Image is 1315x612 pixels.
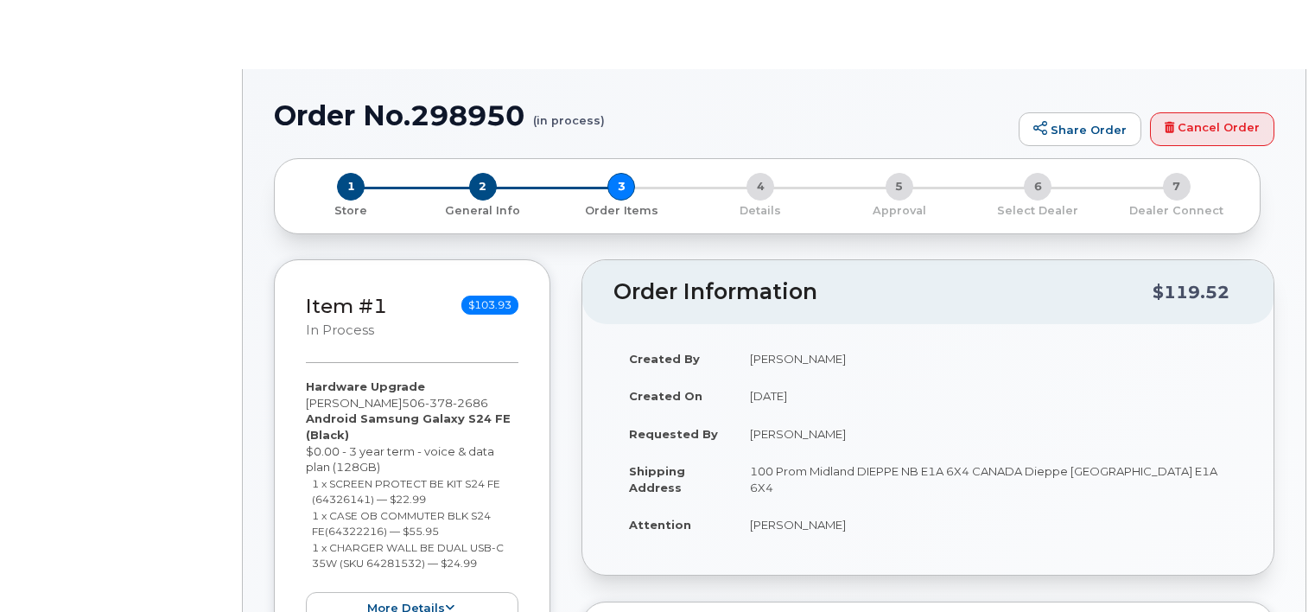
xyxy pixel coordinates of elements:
small: 1 x SCREEN PROTECT BE KIT S24 FE (64326141) — $22.99 [312,477,500,507]
strong: Shipping Address [629,464,685,494]
small: in process [306,322,374,338]
a: Share Order [1019,112,1141,147]
span: 506 [402,396,488,410]
span: 2 [469,173,497,201]
strong: Android Samsung Galaxy S24 FE (Black) [306,411,511,442]
small: 1 x CASE OB COMMUTER BLK S24 FE(64322216) — $55.95 [312,509,491,539]
h1: Order No.298950 [274,100,1010,131]
strong: Created On [629,389,702,403]
small: 1 x CHARGER WALL BE DUAL USB-C 35W (SKU 64281532) — $24.99 [312,541,504,571]
span: $103.93 [461,296,518,315]
strong: Created By [629,352,700,366]
span: 1 [337,173,365,201]
td: 100 Prom Midland DIEPPE NB E1A 6X4 CANADA Dieppe [GEOGRAPHIC_DATA] E1A 6X4 [734,452,1242,506]
p: General Info [421,203,546,219]
span: 378 [425,396,453,410]
a: 1 Store [289,201,414,219]
td: [PERSON_NAME] [734,340,1242,378]
div: $119.52 [1153,276,1229,309]
a: Cancel Order [1150,112,1274,147]
a: Item #1 [306,294,387,318]
strong: Requested By [629,427,718,441]
td: [PERSON_NAME] [734,415,1242,453]
td: [PERSON_NAME] [734,506,1242,544]
h2: Order Information [613,280,1153,304]
strong: Hardware Upgrade [306,379,425,393]
p: Store [295,203,407,219]
span: 2686 [453,396,488,410]
strong: Attention [629,518,691,532]
a: 2 General Info [414,201,553,219]
small: (in process) [533,100,605,127]
td: [DATE] [734,377,1242,415]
